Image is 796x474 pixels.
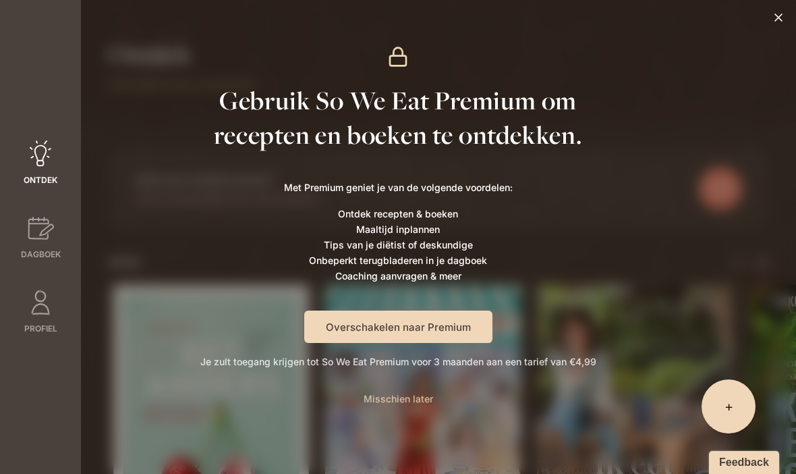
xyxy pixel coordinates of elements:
span: Ontdek [24,174,57,186]
span: Dagboek [21,248,61,261]
span: Misschien later [364,393,433,404]
span: Profiel [24,323,57,335]
iframe: Ybug feedback widget [702,447,786,474]
li: Tips van je diëtist of deskundige [284,237,513,253]
li: Onbeperkt terugbladeren in je dagboek [284,253,513,268]
li: Coaching aanvragen & meer [284,268,513,284]
span: + [724,397,733,416]
li: Maaltijd inplannen [284,221,513,237]
li: Ontdek recepten & boeken [284,206,513,221]
button: Overschakelen naar Premium [304,311,492,343]
p: Met Premium geniet je van de volgende voordelen: [284,180,513,195]
h1: Gebruik So We Eat Premium om recepten en boeken te ontdekken. [209,84,587,153]
p: Je zult toegang krijgen tot So We Eat Premium voor 3 maanden aan een tarief van €4,99 [200,354,596,369]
